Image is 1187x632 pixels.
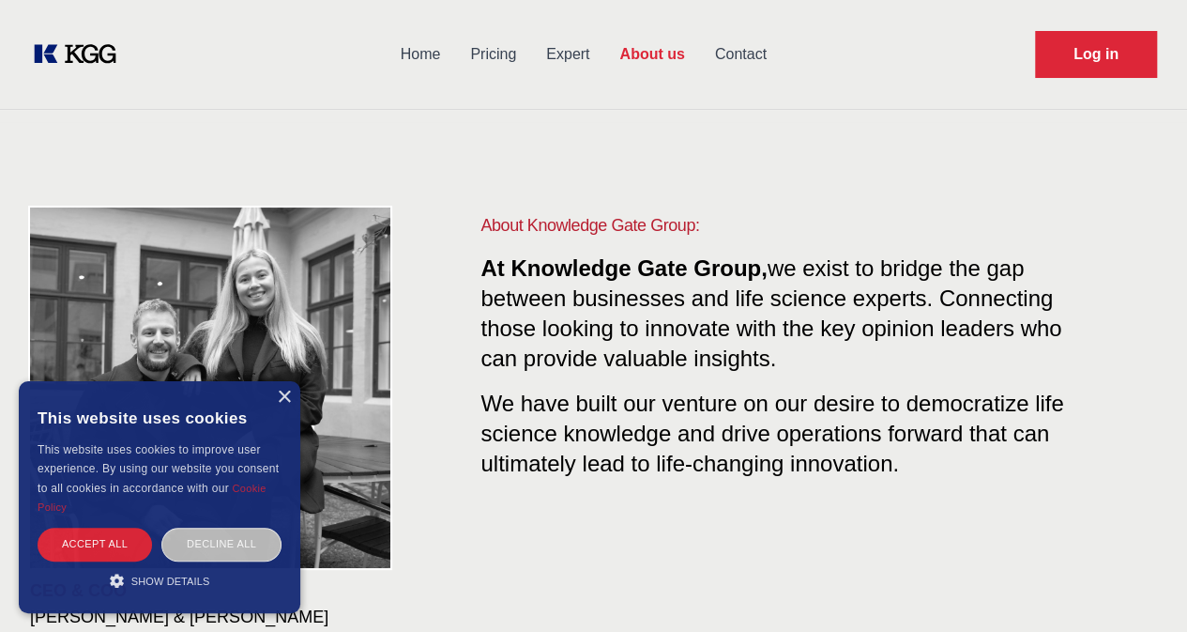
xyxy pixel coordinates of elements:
[700,30,782,79] a: Contact
[277,391,291,405] div: Close
[38,528,152,561] div: Accept all
[1035,31,1157,78] a: Request Demo
[604,30,699,79] a: About us
[161,528,282,561] div: Decline all
[480,383,1063,476] span: We have built our venture on our desire to democratize life science knowledge and drive operation...
[531,30,604,79] a: Expert
[30,208,390,568] img: KOL management, KEE, Therapy area experts
[386,30,456,79] a: Home
[38,395,282,440] div: This website uses cookies
[38,571,282,590] div: Show details
[480,255,767,281] span: At Knowledge Gate Group,
[30,39,131,69] a: KOL Knowledge Platform: Talk to Key External Experts (KEE)
[480,255,1061,371] span: we exist to bridge the gap between businesses and life science experts. Connecting those looking ...
[455,30,531,79] a: Pricing
[131,576,210,587] span: Show details
[38,483,266,513] a: Cookie Policy
[30,606,405,628] h3: [PERSON_NAME] & [PERSON_NAME]
[480,212,1082,239] h1: About Knowledge Gate Group:
[38,443,279,495] span: This website uses cookies to improve user experience. By using our website you consent to all coo...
